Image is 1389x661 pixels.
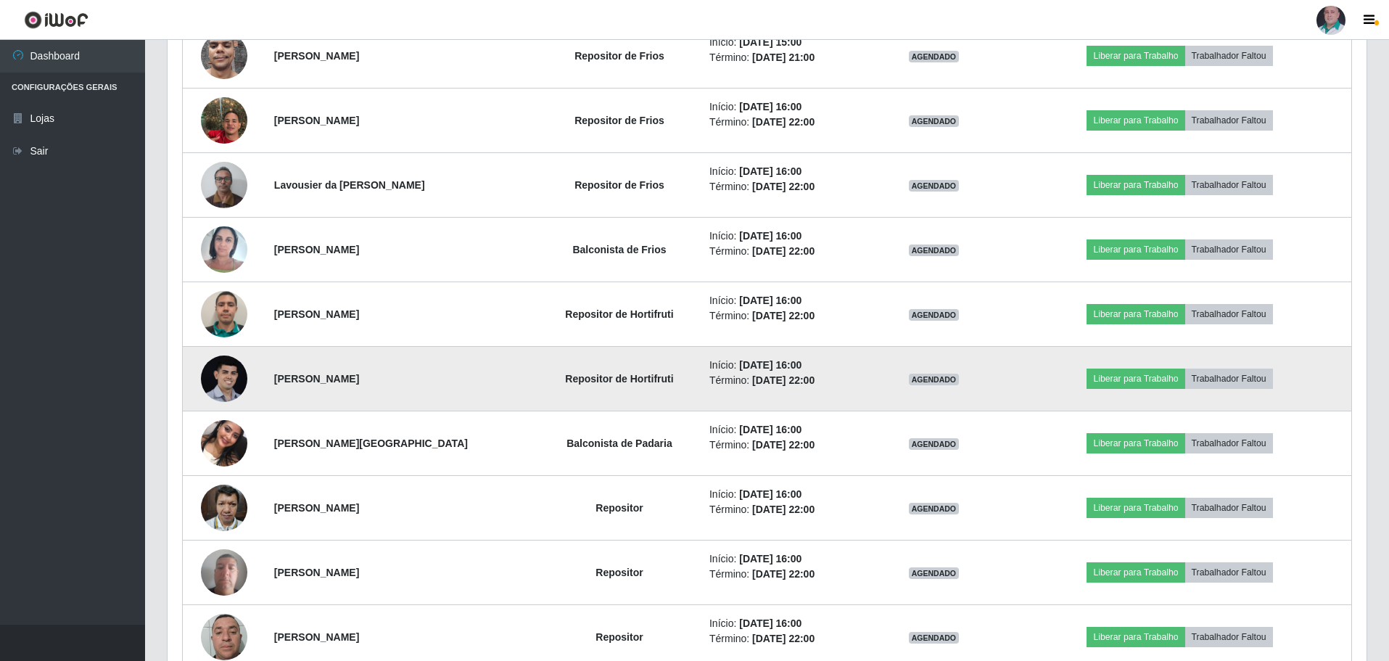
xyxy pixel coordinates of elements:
li: Início: [709,293,851,308]
span: AGENDADO [909,245,960,256]
strong: [PERSON_NAME] [274,308,359,320]
button: Liberar para Trabalho [1087,433,1184,453]
button: Trabalhador Faltou [1185,239,1273,260]
img: 1701513962742.jpeg [201,541,247,603]
strong: Balconista de Padaria [566,438,672,449]
strong: [PERSON_NAME] [274,244,359,255]
strong: Lavousier da [PERSON_NAME] [274,179,425,191]
img: CoreUI Logo [24,11,88,29]
span: AGENDADO [909,309,960,321]
time: [DATE] 22:00 [752,439,815,451]
strong: [PERSON_NAME][GEOGRAPHIC_DATA] [274,438,468,449]
time: [DATE] 16:00 [739,359,801,371]
button: Trabalhador Faltou [1185,498,1273,518]
button: Liberar para Trabalho [1087,562,1184,583]
li: Início: [709,551,851,567]
li: Início: [709,358,851,373]
img: 1749437646960.jpeg [201,402,247,485]
img: 1733483983124.jpeg [201,25,247,86]
strong: Repositor de Hortifruti [565,373,673,385]
li: Início: [709,616,851,631]
img: 1746326143997.jpeg [201,154,247,215]
time: [DATE] 16:00 [739,165,801,177]
button: Trabalhador Faltou [1185,562,1273,583]
span: AGENDADO [909,632,960,644]
time: [DATE] 22:00 [752,181,815,192]
button: Trabalhador Faltou [1185,433,1273,453]
time: [DATE] 16:00 [739,101,801,112]
button: Trabalhador Faltou [1185,175,1273,195]
strong: [PERSON_NAME] [274,115,359,126]
strong: Repositor de Frios [574,115,664,126]
li: Término: [709,308,851,324]
img: 1749514767390.jpeg [201,79,247,162]
li: Início: [709,35,851,50]
button: Trabalhador Faltou [1185,110,1273,131]
li: Término: [709,502,851,517]
button: Liberar para Trabalho [1087,369,1184,389]
button: Liberar para Trabalho [1087,304,1184,324]
button: Trabalhador Faltou [1185,369,1273,389]
strong: Repositor de Frios [574,179,664,191]
img: 1754654724910.jpeg [201,477,247,538]
span: AGENDADO [909,180,960,192]
li: Término: [709,567,851,582]
strong: [PERSON_NAME] [274,567,359,578]
strong: Repositor [595,502,643,514]
time: [DATE] 21:00 [752,52,815,63]
span: AGENDADO [909,51,960,62]
li: Término: [709,631,851,646]
strong: Repositor [595,567,643,578]
time: [DATE] 16:00 [739,553,801,564]
time: [DATE] 22:00 [752,245,815,257]
time: [DATE] 16:00 [739,295,801,306]
strong: Repositor [595,631,643,643]
span: AGENDADO [909,438,960,450]
li: Término: [709,438,851,453]
strong: Repositor de Hortifruti [565,308,673,320]
span: AGENDADO [909,567,960,579]
img: 1751290026340.jpeg [201,291,247,337]
button: Trabalhador Faltou [1185,46,1273,66]
li: Início: [709,164,851,179]
strong: [PERSON_NAME] [274,373,359,385]
strong: [PERSON_NAME] [274,631,359,643]
time: [DATE] 22:00 [752,633,815,644]
span: AGENDADO [909,374,960,385]
strong: [PERSON_NAME] [274,502,359,514]
li: Início: [709,422,851,438]
button: Trabalhador Faltou [1185,304,1273,324]
button: Liberar para Trabalho [1087,110,1184,131]
img: 1705690307767.jpeg [201,218,247,280]
span: AGENDADO [909,115,960,127]
time: [DATE] 16:00 [739,424,801,435]
button: Liberar para Trabalho [1087,239,1184,260]
time: [DATE] 22:00 [752,568,815,580]
time: [DATE] 15:00 [739,36,801,48]
button: Liberar para Trabalho [1087,175,1184,195]
time: [DATE] 22:00 [752,116,815,128]
button: Liberar para Trabalho [1087,627,1184,647]
strong: Balconista de Frios [572,244,666,255]
button: Liberar para Trabalho [1087,46,1184,66]
li: Término: [709,115,851,130]
time: [DATE] 16:00 [739,617,801,629]
time: [DATE] 16:00 [739,230,801,242]
time: [DATE] 22:00 [752,374,815,386]
span: AGENDADO [909,503,960,514]
li: Término: [709,244,851,259]
li: Início: [709,229,851,244]
strong: Repositor de Frios [574,50,664,62]
time: [DATE] 22:00 [752,504,815,515]
strong: [PERSON_NAME] [274,50,359,62]
button: Trabalhador Faltou [1185,627,1273,647]
img: 1754654959854.jpeg [201,356,247,402]
time: [DATE] 16:00 [739,488,801,500]
li: Término: [709,50,851,65]
li: Início: [709,487,851,502]
li: Término: [709,373,851,388]
time: [DATE] 22:00 [752,310,815,321]
button: Liberar para Trabalho [1087,498,1184,518]
li: Término: [709,179,851,194]
li: Início: [709,99,851,115]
